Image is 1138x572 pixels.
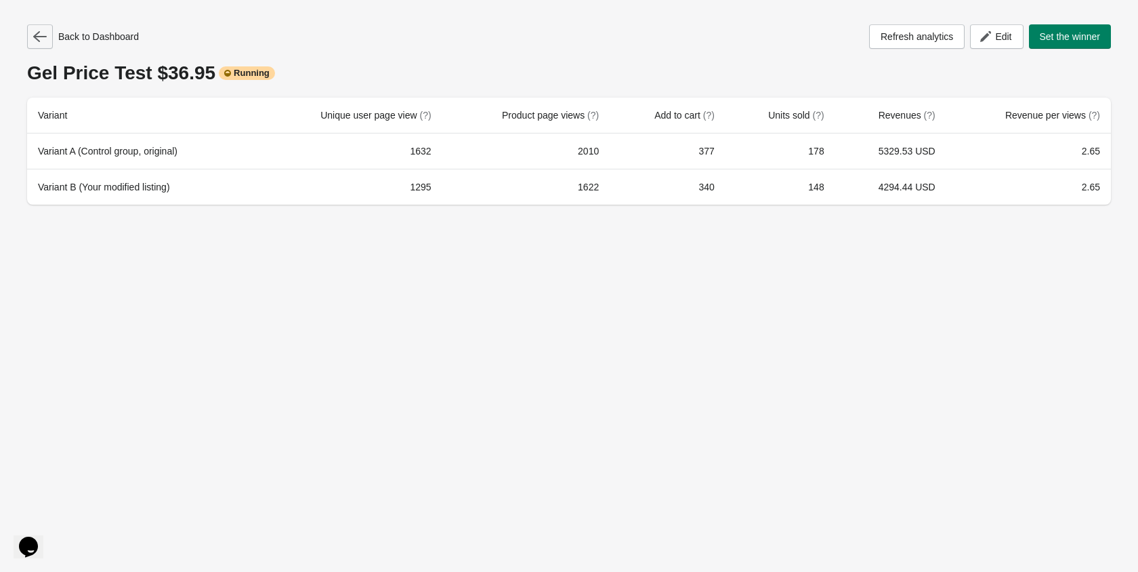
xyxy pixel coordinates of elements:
td: 377 [610,134,725,169]
span: (?) [924,110,935,121]
td: 178 [725,134,835,169]
span: Refresh analytics [881,31,953,42]
div: Gel Price Test $36.95 [27,62,1111,84]
span: Add to cart [654,110,715,121]
span: Revenues [879,110,935,121]
span: (?) [419,110,431,121]
span: (?) [813,110,824,121]
td: 2010 [442,134,610,169]
div: Variant A (Control group, original) [38,144,244,158]
div: Running [219,66,275,80]
td: 2.65 [946,169,1111,205]
td: 4294.44 USD [835,169,946,205]
button: Edit [970,24,1023,49]
button: Refresh analytics [869,24,965,49]
span: (?) [703,110,715,121]
div: Back to Dashboard [27,24,139,49]
span: Product page views [502,110,599,121]
td: 1295 [255,169,442,205]
span: Edit [995,31,1011,42]
span: Units sold [768,110,824,121]
th: Variant [27,98,255,134]
span: (?) [587,110,599,121]
td: 1632 [255,134,442,169]
span: Set the winner [1040,31,1101,42]
button: Set the winner [1029,24,1112,49]
span: (?) [1089,110,1100,121]
td: 5329.53 USD [835,134,946,169]
div: Variant B (Your modified listing) [38,180,244,194]
td: 340 [610,169,725,205]
td: 148 [725,169,835,205]
iframe: chat widget [14,518,57,558]
td: 1622 [442,169,610,205]
span: Revenue per views [1005,110,1100,121]
span: Unique user page view [320,110,431,121]
td: 2.65 [946,134,1111,169]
